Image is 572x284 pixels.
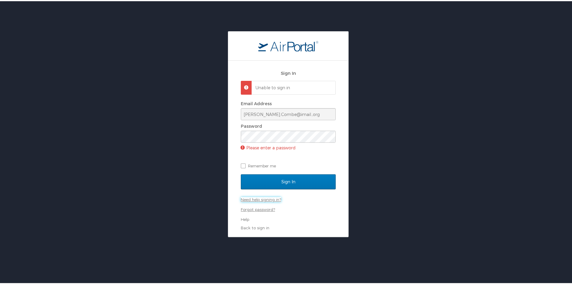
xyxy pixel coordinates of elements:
[241,173,336,188] input: Sign In
[241,142,336,151] p: Please enter a password
[241,100,272,105] label: Email Address
[241,160,336,169] label: Remember me
[256,84,330,90] p: Unable to sign in
[241,224,269,229] a: Back to sign in
[241,196,281,201] a: Need help signing in?
[241,206,275,211] a: Forgot password?
[258,39,318,50] img: logo
[241,216,249,221] a: Help
[241,69,336,75] h2: Sign In
[241,122,262,127] label: Password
